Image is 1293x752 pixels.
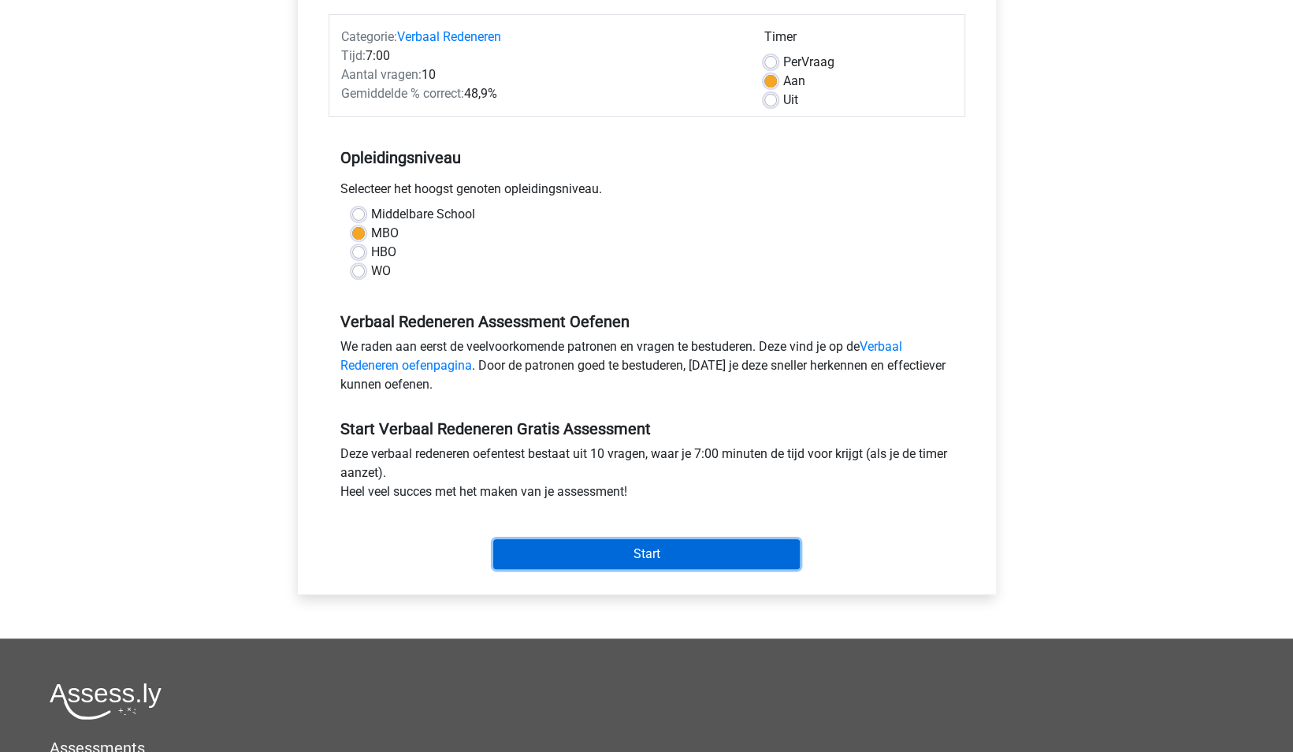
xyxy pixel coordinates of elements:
[340,419,953,438] h5: Start Verbaal Redeneren Gratis Assessment
[493,539,800,569] input: Start
[340,142,953,173] h5: Opleidingsniveau
[764,28,953,53] div: Timer
[329,65,752,84] div: 10
[783,54,801,69] span: Per
[329,445,965,508] div: Deze verbaal redeneren oefentest bestaat uit 10 vragen, waar je 7:00 minuten de tijd voor krijgt ...
[329,84,752,103] div: 48,9%
[329,47,752,65] div: 7:00
[371,243,396,262] label: HBO
[397,29,501,44] a: Verbaal Redeneren
[340,312,953,331] h5: Verbaal Redeneren Assessment Oefenen
[371,205,475,224] label: Middelbare School
[341,86,464,101] span: Gemiddelde % correct:
[50,683,162,720] img: Assessly logo
[329,337,965,400] div: We raden aan eerst de veelvoorkomende patronen en vragen te bestuderen. Deze vind je op de . Door...
[783,53,834,72] label: Vraag
[329,180,965,205] div: Selecteer het hoogst genoten opleidingsniveau.
[341,67,422,82] span: Aantal vragen:
[783,72,805,91] label: Aan
[371,262,391,281] label: WO
[341,48,366,63] span: Tijd:
[341,29,397,44] span: Categorie:
[783,91,798,110] label: Uit
[371,224,399,243] label: MBO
